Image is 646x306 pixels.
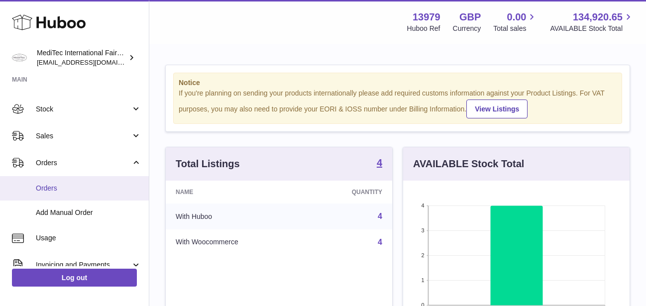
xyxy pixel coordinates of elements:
[378,238,382,246] a: 4
[493,10,538,33] a: 0.00 Total sales
[36,158,131,168] span: Orders
[550,24,634,33] span: AVAILABLE Stock Total
[421,277,424,283] text: 1
[179,78,617,88] strong: Notice
[166,181,306,204] th: Name
[176,157,240,171] h3: Total Listings
[466,100,528,118] a: View Listings
[36,184,141,193] span: Orders
[421,203,424,208] text: 4
[306,181,392,204] th: Quantity
[377,158,382,168] strong: 4
[36,260,131,270] span: Invoicing and Payments
[453,24,481,33] div: Currency
[179,89,617,118] div: If you're planning on sending your products internationally please add required customs informati...
[37,48,126,67] div: MediTec International FairLife Group DMCC
[36,208,141,217] span: Add Manual Order
[413,10,440,24] strong: 13979
[37,58,146,66] span: [EMAIL_ADDRESS][DOMAIN_NAME]
[166,229,306,255] td: With Woocommerce
[493,24,538,33] span: Total sales
[36,233,141,243] span: Usage
[413,157,524,171] h3: AVAILABLE Stock Total
[459,10,481,24] strong: GBP
[377,158,382,170] a: 4
[166,204,306,229] td: With Huboo
[550,10,634,33] a: 134,920.65 AVAILABLE Stock Total
[36,131,131,141] span: Sales
[407,24,440,33] div: Huboo Ref
[12,269,137,287] a: Log out
[507,10,527,24] span: 0.00
[378,212,382,220] a: 4
[573,10,623,24] span: 134,920.65
[421,227,424,233] text: 3
[36,104,131,114] span: Stock
[12,50,27,65] img: fairlifestore@meditec.se
[421,252,424,258] text: 2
